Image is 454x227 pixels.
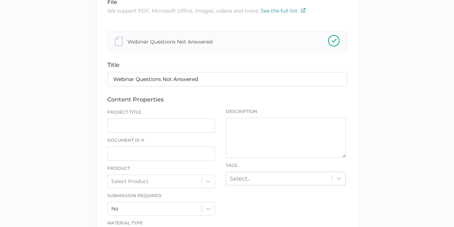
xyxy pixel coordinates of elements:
[107,7,347,15] p: We support PDF, Microsoft Office, images, videos and more.
[226,108,346,115] span: Description
[107,109,141,115] span: Project Title
[107,72,347,86] input: Type the name of your content
[111,178,149,185] div: Select Product
[328,35,340,46] img: checkmark-upload-success.08ba15b3.svg
[107,220,143,226] span: Material Type
[107,137,144,143] span: Document ID #
[226,163,238,168] span: Tags
[301,8,305,13] img: external-link-icon.7ec190a1.svg
[115,37,123,46] img: document-file-grey.20d19ea5.svg
[107,193,162,198] span: Submission Required
[107,62,347,68] div: title
[111,205,118,212] div: No
[127,37,212,45] div: Webinar Questions Not Answered
[261,8,305,14] a: See the full list
[107,96,347,103] div: content properties
[230,175,251,182] div: Select...
[107,165,130,171] span: Product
